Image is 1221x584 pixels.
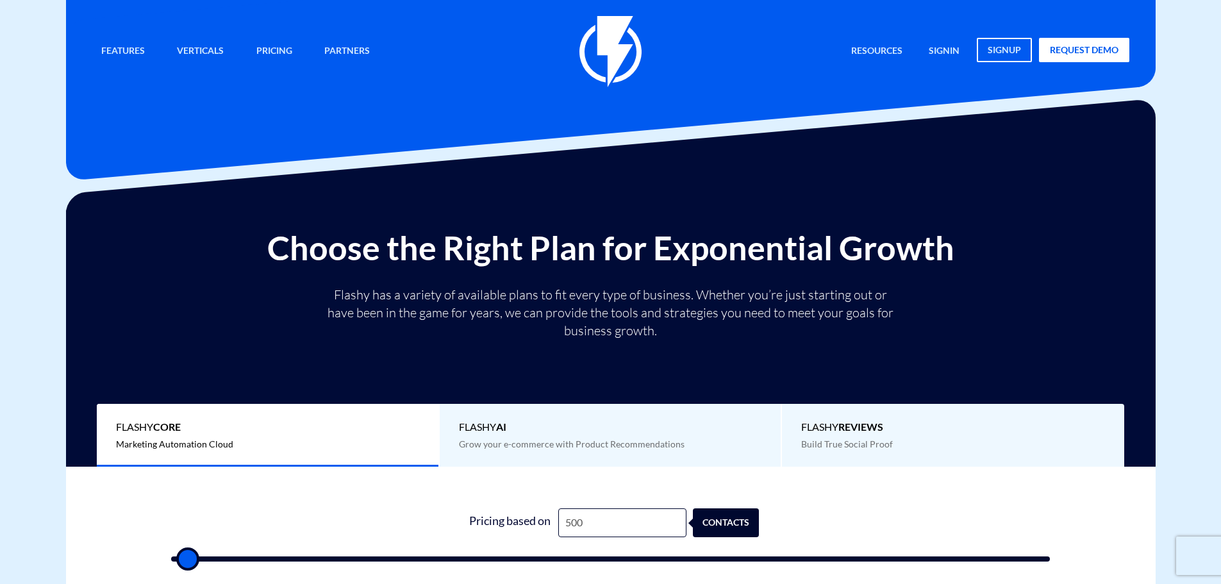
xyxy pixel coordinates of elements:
a: Verticals [167,38,233,65]
span: Build True Social Proof [801,438,893,449]
div: Pricing based on [462,508,558,537]
a: request demo [1039,38,1129,62]
div: contacts [701,508,767,537]
a: signin [919,38,969,65]
span: Flashy [116,420,419,435]
b: REVIEWS [838,421,883,433]
span: Flashy [801,420,1105,435]
span: Flashy [459,420,762,435]
a: Pricing [247,38,302,65]
a: Partners [315,38,379,65]
span: Marketing Automation Cloud [116,438,233,449]
h2: Choose the Right Plan for Exponential Growth [76,229,1146,266]
a: Resources [842,38,912,65]
b: Core [153,421,181,433]
a: Features [92,38,154,65]
p: Flashy has a variety of available plans to fit every type of business. Whether you’re just starti... [322,286,899,340]
b: AI [496,421,506,433]
a: signup [977,38,1032,62]
span: Grow your e-commerce with Product Recommendations [459,438,685,449]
